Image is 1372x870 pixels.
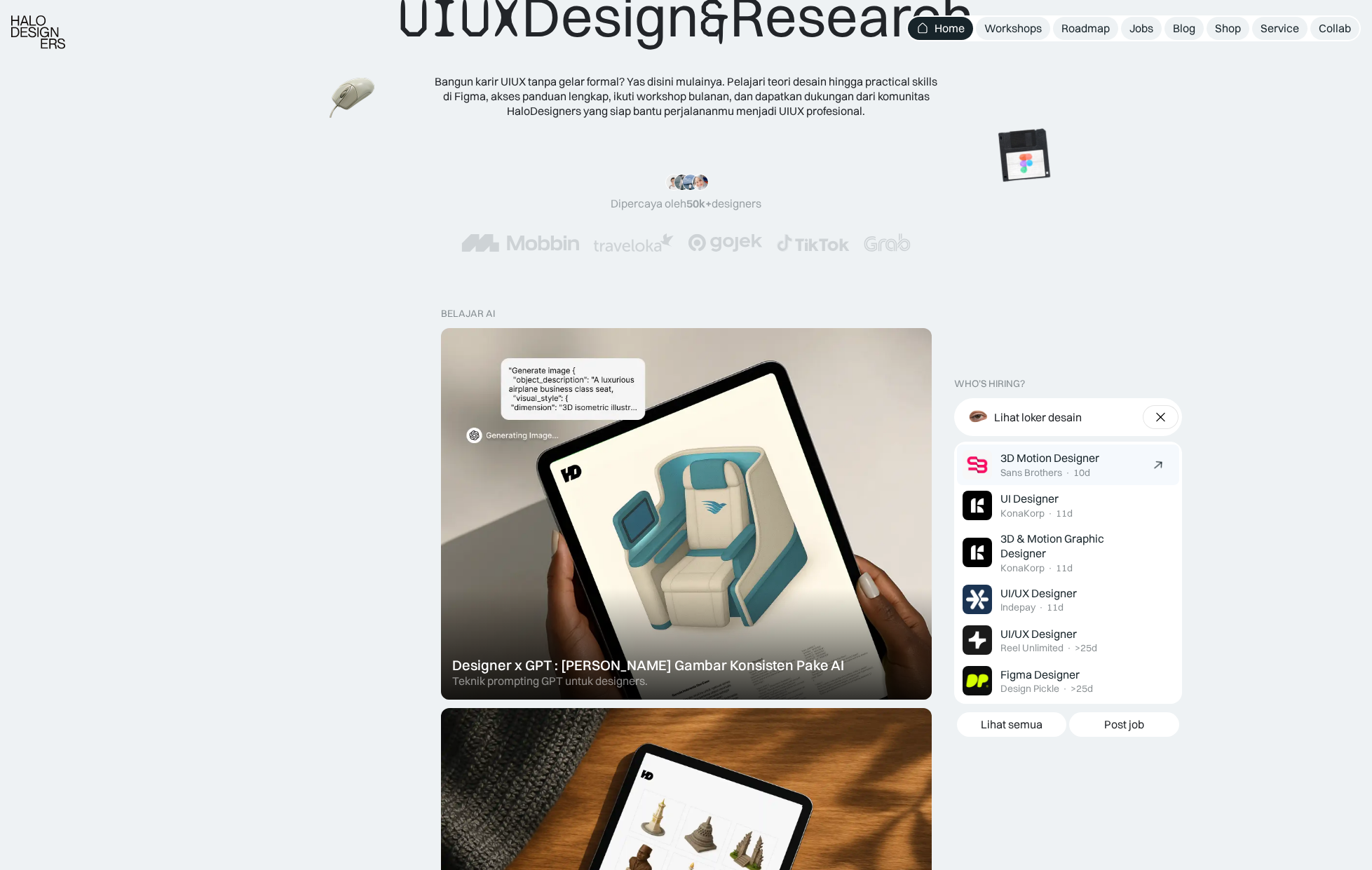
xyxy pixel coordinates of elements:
div: >25d [1071,683,1093,695]
div: · [1047,508,1053,519]
a: Service [1252,17,1308,40]
div: · [1065,467,1071,479]
div: Blog [1173,21,1195,36]
a: Home [908,17,973,40]
a: Job Image3D & Motion Graphic DesignerKonaKorp·11d [957,526,1179,579]
a: Collab [1310,17,1359,40]
div: Collab [1319,21,1351,36]
div: 3D Motion Designer [1000,451,1099,465]
a: Job Image3D Motion DesignerSans Brothers·10d [957,444,1179,485]
div: Roadmap [1061,21,1110,36]
span: 50k+ [686,196,712,210]
div: Shop [1215,21,1241,36]
div: · [1062,683,1068,695]
div: >25d [1075,642,1097,654]
div: UI Designer [1000,491,1059,506]
div: Reel Unlimited [1000,642,1064,654]
div: Service [1261,21,1299,36]
div: 3D & Motion Graphic Designer [1000,531,1144,561]
div: Lihat loker desain [994,410,1082,425]
img: Job Image [963,666,992,695]
div: Indepay [1000,601,1035,613]
div: belajar ai [441,308,495,320]
div: UI/UX Designer [1000,586,1077,601]
div: · [1038,601,1044,613]
a: Lihat semua [957,712,1067,737]
a: Blog [1164,17,1204,40]
div: Figma Designer [1000,667,1080,682]
div: Lihat semua [981,717,1042,732]
a: Job ImageUI/UX DesignerIndepay·11d [957,579,1179,620]
div: WHO’S HIRING? [954,378,1025,390]
a: Workshops [976,17,1050,40]
div: Home [935,21,965,36]
div: 11d [1056,562,1073,574]
div: Jobs [1129,21,1153,36]
div: KonaKorp [1000,562,1045,574]
div: 11d [1047,601,1064,613]
img: Job Image [963,491,992,520]
div: Post job [1104,717,1144,732]
img: Job Image [963,625,992,655]
img: Job Image [963,450,992,480]
a: Job ImageUI DesignerKonaKorp·11d [957,485,1179,526]
div: Design Pickle [1000,683,1059,695]
div: Dipercaya oleh designers [611,196,761,211]
div: UI/UX Designer [1000,627,1077,641]
div: · [1047,562,1053,574]
img: Job Image [963,585,992,614]
div: 10d [1073,467,1090,479]
div: · [1066,642,1072,654]
a: Roadmap [1053,17,1118,40]
div: KonaKorp [1000,508,1045,519]
img: Job Image [963,538,992,567]
a: Job ImageUI/UX DesignerReel Unlimited·>25d [957,620,1179,660]
a: Jobs [1121,17,1162,40]
a: Post job [1069,712,1179,737]
div: 11d [1056,508,1073,519]
div: Bangun karir UIUX tanpa gelar formal? Yas disini mulainya. Pelajari teori desain hingga practical... [434,74,939,118]
a: Designer x GPT : [PERSON_NAME] Gambar Konsisten Pake AITeknik prompting GPT untuk designers. [441,328,932,700]
a: Shop [1207,17,1249,40]
div: Workshops [984,21,1042,36]
div: Sans Brothers [1000,467,1062,479]
a: Job ImageFigma DesignerDesign Pickle·>25d [957,660,1179,701]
